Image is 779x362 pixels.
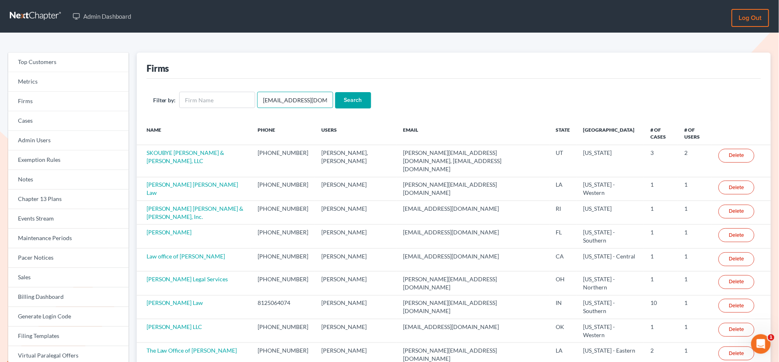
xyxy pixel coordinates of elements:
a: Admin Users [8,131,129,150]
a: Pacer Notices [8,248,129,268]
a: Delete [719,181,755,194]
a: Law office of [PERSON_NAME] [147,253,225,260]
a: [PERSON_NAME] LLC [147,323,203,330]
a: Generate Login Code [8,307,129,327]
a: Firms [8,92,129,111]
td: LA [550,177,577,201]
a: Sales [8,268,129,287]
td: 3 [644,145,678,177]
td: 1 [644,201,678,225]
a: Metrics [8,72,129,92]
td: [US_STATE] [577,201,644,225]
td: [PHONE_NUMBER] [251,271,315,295]
a: Delete [719,205,755,219]
a: SKOUBYE [PERSON_NAME] & [PERSON_NAME], LLC [147,149,225,164]
a: Filing Templates [8,327,129,346]
a: Top Customers [8,53,129,72]
th: [GEOGRAPHIC_DATA] [577,121,644,145]
td: 1 [678,201,712,225]
td: OH [550,271,577,295]
th: # of Users [678,121,712,145]
span: 1 [768,334,775,341]
td: [PERSON_NAME] [315,295,396,319]
a: Delete [719,299,755,313]
td: 1 [678,177,712,201]
a: Admin Dashboard [69,9,135,24]
td: [PHONE_NUMBER] [251,248,315,271]
th: Users [315,121,396,145]
td: 2 [678,145,712,177]
th: State [550,121,577,145]
td: [EMAIL_ADDRESS][DOMAIN_NAME] [397,248,550,271]
td: [US_STATE] - Southern [577,225,644,248]
td: 8125064074 [251,295,315,319]
a: Delete [719,149,755,163]
a: Maintenance Periods [8,229,129,248]
td: [US_STATE] - Central [577,248,644,271]
a: Delete [719,252,755,266]
label: Filter by: [153,96,176,104]
input: Search [335,92,371,108]
td: [PERSON_NAME] [315,225,396,248]
td: 1 [678,248,712,271]
td: 1 [678,319,712,343]
a: Notes [8,170,129,190]
td: [PERSON_NAME] [315,248,396,271]
a: [PERSON_NAME] Legal Services [147,276,228,283]
td: OK [550,319,577,343]
td: [US_STATE] - Western [577,177,644,201]
td: [US_STATE] - Southern [577,295,644,319]
td: [PERSON_NAME] [315,201,396,225]
td: 1 [644,248,678,271]
a: [PERSON_NAME] [PERSON_NAME] & [PERSON_NAME], Inc. [147,205,244,220]
td: FL [550,225,577,248]
td: [PERSON_NAME][EMAIL_ADDRESS][DOMAIN_NAME], [EMAIL_ADDRESS][DOMAIN_NAME] [397,145,550,177]
th: Name [137,121,252,145]
td: [EMAIL_ADDRESS][DOMAIN_NAME] [397,201,550,225]
a: The Law Office of [PERSON_NAME] [147,347,237,354]
td: [PHONE_NUMBER] [251,145,315,177]
a: Delete [719,275,755,289]
a: Events Stream [8,209,129,229]
a: [PERSON_NAME] [PERSON_NAME] Law [147,181,238,196]
td: [PHONE_NUMBER] [251,225,315,248]
a: Delete [719,228,755,242]
th: Phone [251,121,315,145]
td: CA [550,248,577,271]
th: Email [397,121,550,145]
td: 1 [644,225,678,248]
td: [EMAIL_ADDRESS][DOMAIN_NAME] [397,225,550,248]
td: 1 [644,319,678,343]
td: [US_STATE] [577,145,644,177]
a: Chapter 13 Plans [8,190,129,209]
a: Log out [732,9,769,27]
td: 1 [644,271,678,295]
div: Firms [147,62,169,74]
td: 1 [644,177,678,201]
td: [US_STATE] - Western [577,319,644,343]
td: [PHONE_NUMBER] [251,201,315,225]
td: [PHONE_NUMBER] [251,177,315,201]
td: [PERSON_NAME][EMAIL_ADDRESS][DOMAIN_NAME] [397,295,550,319]
td: [PERSON_NAME] [315,177,396,201]
td: 1 [678,295,712,319]
td: RI [550,201,577,225]
input: Users [257,92,333,108]
td: [PERSON_NAME][EMAIL_ADDRESS][DOMAIN_NAME] [397,271,550,295]
a: Exemption Rules [8,150,129,170]
a: Delete [719,323,755,337]
input: Firm Name [179,92,255,108]
td: [PERSON_NAME], [PERSON_NAME] [315,145,396,177]
td: UT [550,145,577,177]
iframe: Intercom live chat [751,334,771,354]
a: Billing Dashboard [8,287,129,307]
td: 1 [678,225,712,248]
th: # of Cases [644,121,678,145]
td: [EMAIL_ADDRESS][DOMAIN_NAME] [397,319,550,343]
a: Delete [719,347,755,360]
a: Cases [8,111,129,131]
td: 10 [644,295,678,319]
td: [PERSON_NAME] [315,319,396,343]
td: [US_STATE] - Northern [577,271,644,295]
td: [PERSON_NAME] [315,271,396,295]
